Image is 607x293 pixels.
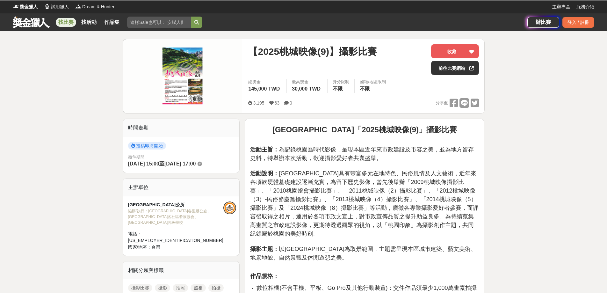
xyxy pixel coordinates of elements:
span: 145,000 TWD [248,86,280,92]
span: 台灣 [151,245,160,250]
span: 分享至 [436,98,448,108]
div: 國籍/地區限制 [360,79,386,85]
a: 拍照 [173,284,188,292]
span: 為記錄桃園區時代影像，呈現本區近年來市政建設及市容之美，並為地方留存史料，特舉辦本次活動，歡迎攝影愛好者共襄盛舉。 [250,146,474,161]
img: Logo [75,3,82,10]
a: 服務介紹 [576,4,594,10]
div: 電話： [US_EMPLOYER_IDENTIFICATION_NUMBER] [128,231,223,244]
img: Logo [13,3,19,10]
a: 照相 [191,284,206,292]
a: Logo試用獵人 [44,4,69,10]
span: 總獎金 [248,79,281,85]
div: 時間走期 [123,119,240,137]
strong: 作品規格： [250,273,279,279]
strong: 活動主旨： [250,146,279,153]
span: 不限 [360,86,370,92]
a: 前往比賽網站 [431,61,479,75]
span: [GEOGRAPHIC_DATA]具有豐富多元在地特色、民俗風情及人文藝術，近年來各項軟硬體基礎建設逐漸充實，為留下歷史影像，曾先後舉辦「2009桃城映像攝影比賽」、「2010桃園燈會攝影比賽」... [250,170,478,237]
span: 試用獵人 [51,4,69,10]
span: 獎金獵人 [20,4,38,10]
img: Cover Image [123,39,242,113]
span: 不限 [333,86,343,92]
div: 協辦/執行： [GEOGRAPHIC_DATA]各里辦公處、[GEOGRAPHIC_DATA]各社區發展協會、[GEOGRAPHIC_DATA]各級學校 [128,208,223,225]
span: 3,195 [253,100,264,106]
span: 至 [159,161,164,166]
a: 找活動 [79,18,99,27]
a: 主辦專區 [552,4,570,10]
span: 投稿即將開始 [128,142,166,150]
img: Logo [44,3,50,10]
span: 最高獎金 [292,79,322,85]
a: 辦比賽 [527,17,559,28]
span: [DATE] 15:00 [128,161,159,166]
span: 30,000 TWD [292,86,321,92]
a: 找比賽 [56,18,76,27]
div: [GEOGRAPHIC_DATA]公所 [128,201,223,208]
strong: 活動說明： [250,170,279,177]
div: 主辦單位 [123,179,240,196]
span: 以[GEOGRAPHIC_DATA]為取景範圍，主題需呈現本區城市建築、藝文美術、地景地貌、自然景觀及休閒遊憩之美。 [250,246,476,261]
a: 攝影比賽 [128,284,152,292]
div: 身分限制 [333,79,349,85]
button: 收藏 [431,44,479,58]
span: 徵件期間 [128,155,145,159]
span: 【2025桃城映像(9)】攝影比賽 [248,44,377,59]
a: Logo獎金獵人 [13,4,38,10]
div: 相關分類與標籤 [123,261,240,279]
span: 63 [275,100,280,106]
strong: 攝影主題： [250,246,279,252]
span: Dream & Hunter [82,4,114,10]
span: [DATE] 17:00 [164,161,196,166]
div: 登入 / 註冊 [562,17,594,28]
span: 0 [290,100,292,106]
a: 作品集 [102,18,122,27]
strong: [GEOGRAPHIC_DATA]「2025桃城映像(9)」攝影比賽 [272,125,457,134]
a: LogoDream & Hunter [75,4,114,10]
a: 拍攝 [208,284,224,292]
span: 國家/地區： [128,245,152,250]
a: 攝影 [155,284,170,292]
input: 這樣Sale也可以： 安聯人壽創意銷售法募集 [127,17,191,28]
